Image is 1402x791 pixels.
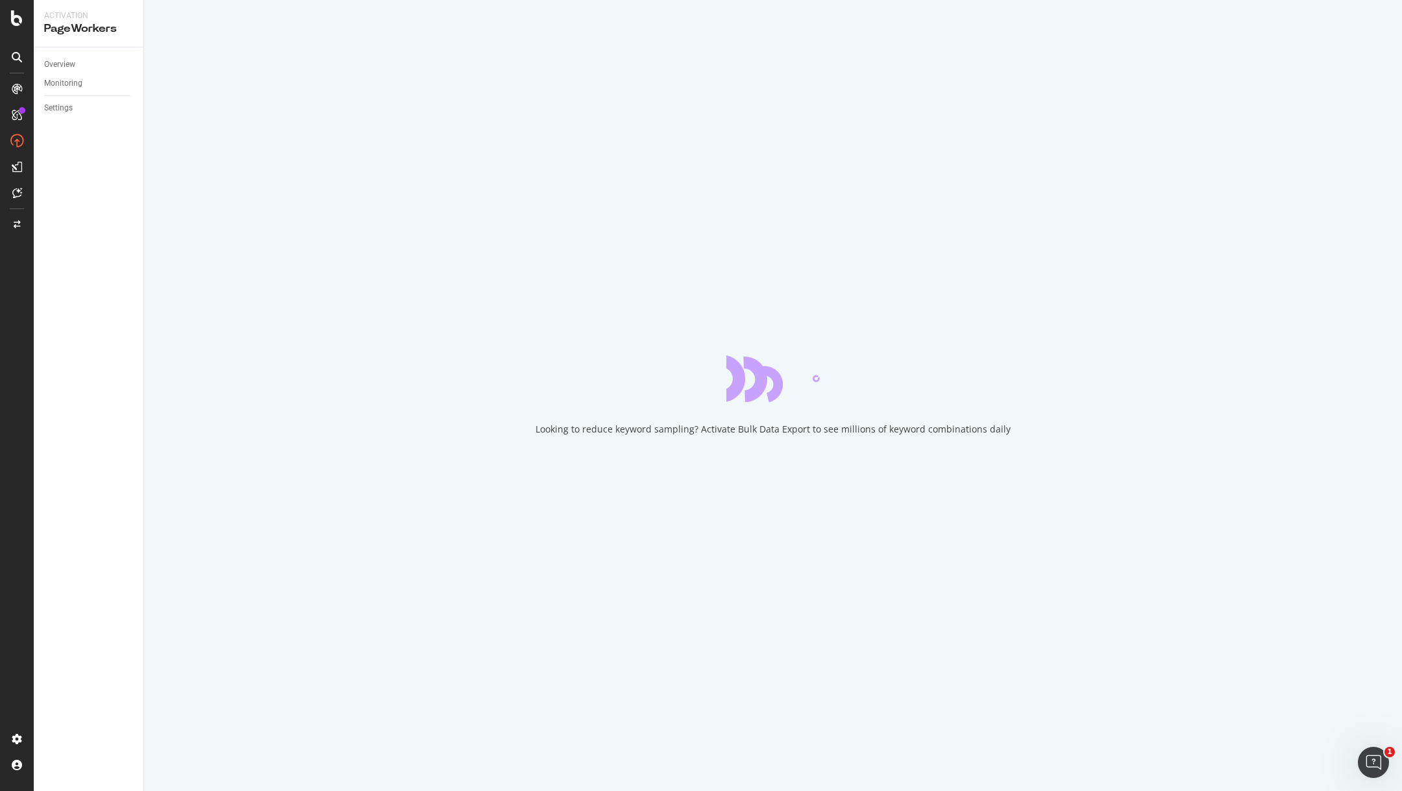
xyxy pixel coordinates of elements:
[535,423,1011,436] div: Looking to reduce keyword sampling? Activate Bulk Data Export to see millions of keyword combinat...
[44,101,73,115] div: Settings
[44,21,133,36] div: PageWorkers
[1358,747,1389,778] iframe: Intercom live chat
[726,355,820,402] div: animation
[44,10,133,21] div: Activation
[44,58,134,71] a: Overview
[44,77,82,90] div: Monitoring
[44,101,134,115] a: Settings
[1384,747,1395,757] span: 1
[44,58,75,71] div: Overview
[44,77,134,90] a: Monitoring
